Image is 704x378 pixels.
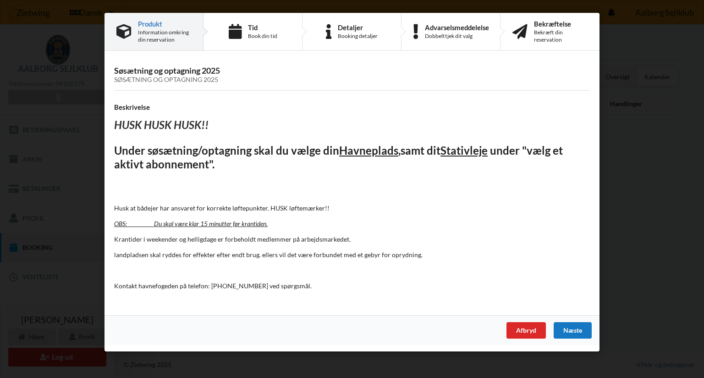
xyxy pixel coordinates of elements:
p: Kontakt havnefogeden på telefon: [PHONE_NUMBER] ved spørgsmål. [114,281,590,291]
div: Advarselsmeddelelse [425,24,489,31]
div: Afbryd [506,322,546,339]
p: Krantider i weekender og helligdage er forbeholdt medlemmer på arbejdsmarkedet. [114,235,590,244]
h4: Beskrivelse [114,103,590,112]
div: Produkt [138,20,191,27]
div: Bekræft din reservation [534,29,588,43]
i: HUSK HUSK HUSK!! [114,118,209,131]
div: Tid [248,24,277,31]
div: Dobbelttjek dit valg [425,32,489,40]
div: Information omkring din reservation [138,29,191,43]
div: Søsætning og optagning 2025 [114,76,590,84]
div: Detaljer [338,24,378,31]
u: Stativleje [440,144,488,157]
p: Husk at bådejer har ansvaret for korrekte løftepunkter. HUSK løftemærker!! [114,204,590,213]
div: Bekræftelse [534,20,588,27]
div: Næste [554,322,592,339]
h2: Under søsætning/optagning skal du vælge din samt dit under "vælg et aktivt abonnement". [114,144,590,172]
h3: Søsætning og optagning 2025 [114,65,590,84]
u: , [398,144,401,157]
div: Book din tid [248,32,277,40]
u: Havneplads [339,144,398,157]
div: Booking detaljer [338,32,378,40]
p: landpladsen skal ryddes for effekter efter endt brug. ellers vil det være forbundet med et gebyr ... [114,250,590,259]
u: OBS: Du skal være klar 15 minutter før krantiden. [114,220,268,227]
